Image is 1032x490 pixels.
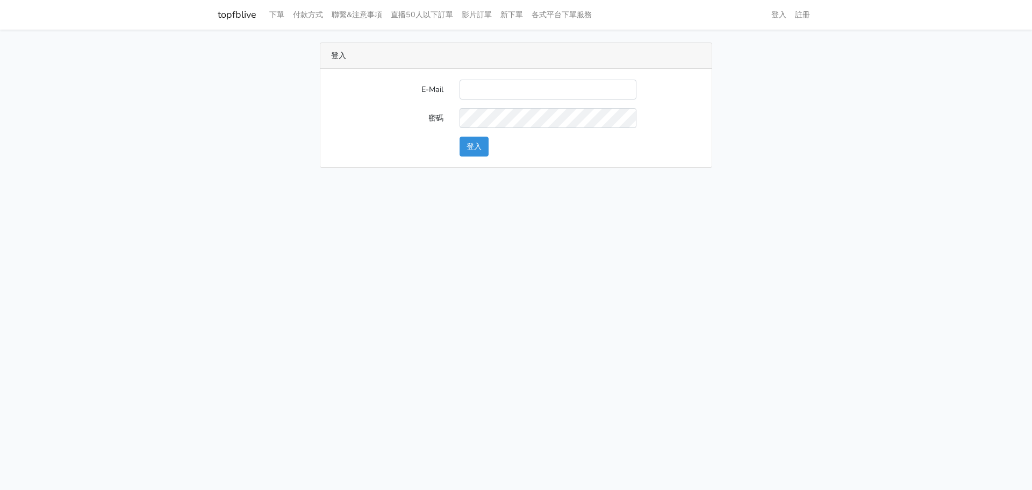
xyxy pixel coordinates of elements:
div: 登入 [320,43,712,69]
a: 新下單 [496,4,527,25]
a: 聯繫&注意事項 [327,4,386,25]
a: 直播50人以下訂單 [386,4,457,25]
a: topfblive [218,4,256,25]
label: E-Mail [323,80,451,100]
label: 密碼 [323,108,451,128]
a: 各式平台下單服務 [527,4,596,25]
a: 付款方式 [289,4,327,25]
a: 影片訂單 [457,4,496,25]
button: 登入 [460,137,489,157]
a: 註冊 [791,4,814,25]
a: 登入 [767,4,791,25]
a: 下單 [265,4,289,25]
